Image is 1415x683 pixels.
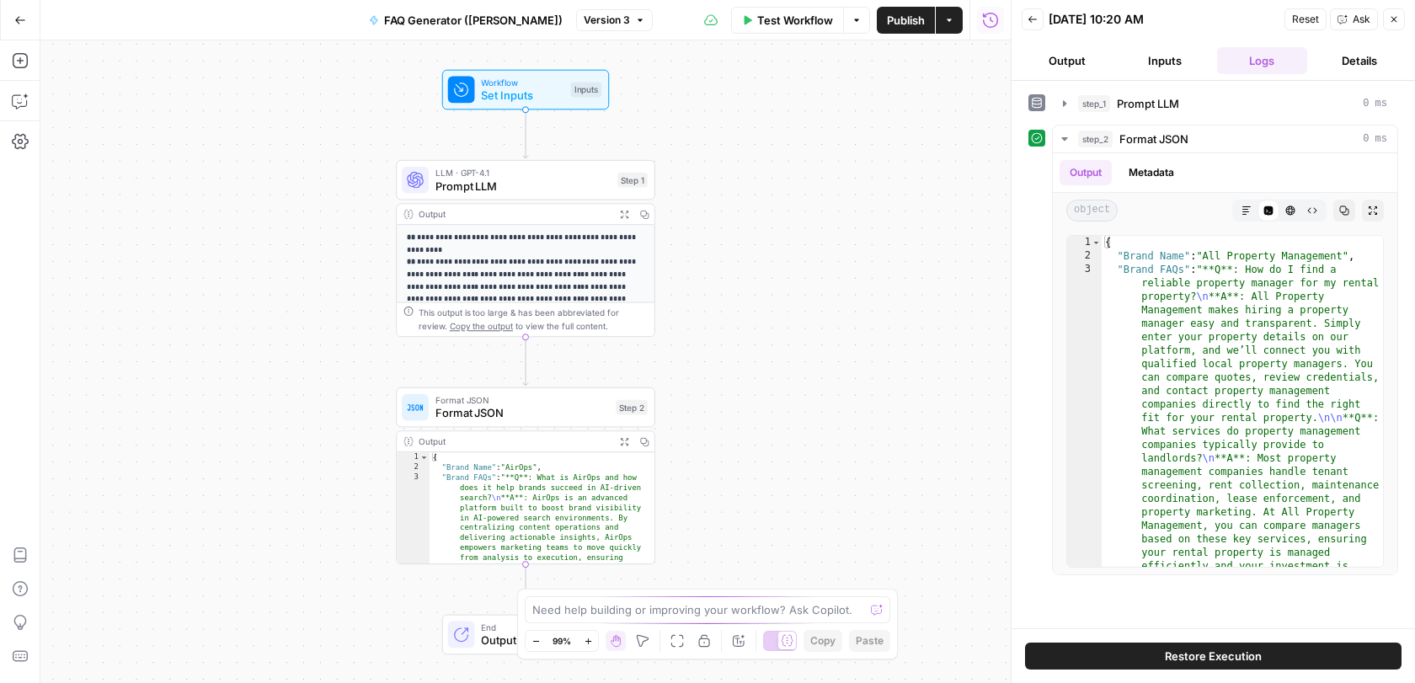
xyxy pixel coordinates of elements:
[877,7,935,34] button: Publish
[849,630,890,652] button: Paste
[1314,47,1405,74] button: Details
[1119,131,1188,147] span: Format JSON
[804,630,842,652] button: Copy
[1060,160,1112,185] button: Output
[435,166,611,179] span: LLM · GPT-4.1
[396,387,655,564] div: Format JSONFormat JSONStep 2Output{ "Brand Name":"AirOps", "Brand FAQs":"**Q**: What is AirOps an...
[435,178,611,195] span: Prompt LLM
[1025,643,1402,670] button: Restore Execution
[616,400,648,415] div: Step 2
[584,13,630,28] span: Version 3
[1078,95,1110,112] span: step_1
[1284,8,1327,30] button: Reset
[810,633,836,648] span: Copy
[571,83,602,98] div: Inputs
[1217,47,1308,74] button: Logs
[553,634,571,648] span: 99%
[450,321,513,331] span: Copy the output
[1067,249,1102,263] div: 2
[1292,12,1319,27] span: Reset
[1078,131,1113,147] span: step_2
[1165,648,1262,664] span: Restore Execution
[1022,47,1113,74] button: Output
[481,76,563,89] span: Workflow
[397,452,430,462] div: 1
[617,173,648,188] div: Step 1
[1119,160,1184,185] button: Metadata
[1353,12,1370,27] span: Ask
[397,462,430,472] div: 2
[419,307,648,333] div: This output is too large & has been abbreviated for review. to view the full content.
[481,621,595,634] span: End
[1330,8,1378,30] button: Ask
[731,7,843,34] button: Test Workflow
[1053,90,1397,117] button: 0 ms
[384,12,563,29] span: FAQ Generator ([PERSON_NAME])
[481,632,595,649] span: Output
[1092,236,1101,249] span: Toggle code folding, rows 1 through 4
[523,109,528,157] g: Edge from start to step_1
[1363,131,1387,147] span: 0 ms
[396,70,655,110] div: WorkflowSet InputsInputs
[435,405,609,422] span: Format JSON
[419,452,429,462] span: Toggle code folding, rows 1 through 4
[419,435,609,448] div: Output
[1363,96,1387,111] span: 0 ms
[757,12,833,29] span: Test Workflow
[1066,200,1118,221] span: object
[359,7,573,34] button: FAQ Generator ([PERSON_NAME])
[396,615,655,655] div: EndOutput
[523,336,528,385] g: Edge from step_1 to step_2
[576,9,653,31] button: Version 3
[1053,125,1397,152] button: 0 ms
[856,633,884,648] span: Paste
[435,393,609,407] span: Format JSON
[887,12,925,29] span: Publish
[419,207,609,221] div: Output
[1053,153,1397,574] div: 0 ms
[1067,236,1102,249] div: 1
[1119,47,1210,74] button: Inputs
[481,88,563,104] span: Set Inputs
[1117,95,1179,112] span: Prompt LLM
